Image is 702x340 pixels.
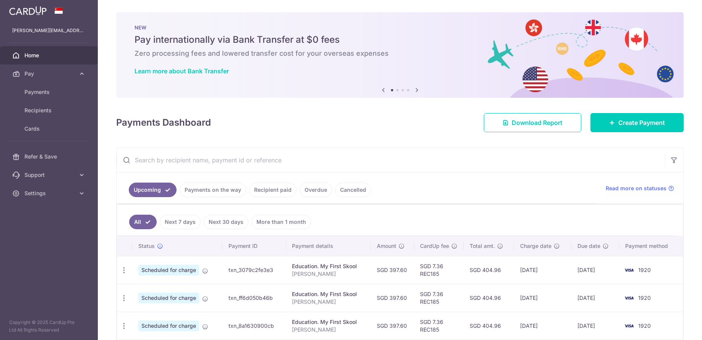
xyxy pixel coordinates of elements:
[371,312,414,340] td: SGD 397.60
[24,189,75,197] span: Settings
[638,295,651,301] span: 1920
[116,116,211,130] h4: Payments Dashboard
[414,256,464,284] td: SGD 7.36 REC185
[371,284,414,312] td: SGD 397.60
[606,185,674,192] a: Read more on statuses
[638,322,651,329] span: 1920
[24,70,75,78] span: Pay
[590,113,684,132] a: Create Payment
[138,265,199,275] span: Scheduled for charge
[420,242,449,250] span: CardUp fee
[621,266,637,275] img: Bank Card
[571,312,619,340] td: [DATE]
[606,185,666,192] span: Read more on statuses
[222,284,286,312] td: txn_ff6d050b46b
[470,242,495,250] span: Total amt.
[571,256,619,284] td: [DATE]
[138,242,155,250] span: Status
[377,242,396,250] span: Amount
[24,52,75,59] span: Home
[129,183,177,197] a: Upcoming
[621,293,637,303] img: Bank Card
[180,183,246,197] a: Payments on the way
[24,88,75,96] span: Payments
[484,113,581,132] a: Download Report
[520,242,551,250] span: Charge date
[135,49,665,58] h6: Zero processing fees and lowered transfer cost for your overseas expenses
[286,236,371,256] th: Payment details
[464,284,514,312] td: SGD 404.96
[135,24,665,31] p: NEW
[222,312,286,340] td: txn_8a1630900cb
[116,12,684,98] img: Bank transfer banner
[300,183,332,197] a: Overdue
[619,236,683,256] th: Payment method
[204,215,248,229] a: Next 30 days
[138,321,199,331] span: Scheduled for charge
[222,236,286,256] th: Payment ID
[571,284,619,312] td: [DATE]
[24,153,75,160] span: Refer & Save
[414,312,464,340] td: SGD 7.36 REC185
[464,256,514,284] td: SGD 404.96
[135,34,665,46] h5: Pay internationally via Bank Transfer at $0 fees
[514,284,571,312] td: [DATE]
[12,27,86,34] p: [PERSON_NAME][EMAIL_ADDRESS][DOMAIN_NAME]
[292,318,365,326] div: Education. My First Skool
[292,270,365,278] p: [PERSON_NAME]
[222,256,286,284] td: txn_3079c2fe3e3
[371,256,414,284] td: SGD 397.60
[638,267,651,273] span: 1920
[117,148,665,172] input: Search by recipient name, payment id or reference
[24,171,75,179] span: Support
[577,242,600,250] span: Due date
[514,312,571,340] td: [DATE]
[618,118,665,127] span: Create Payment
[464,312,514,340] td: SGD 404.96
[138,293,199,303] span: Scheduled for charge
[621,321,637,330] img: Bank Card
[512,118,563,127] span: Download Report
[292,262,365,270] div: Education. My First Skool
[249,183,297,197] a: Recipient paid
[292,326,365,334] p: [PERSON_NAME]
[135,67,229,75] a: Learn more about Bank Transfer
[24,125,75,133] span: Cards
[129,215,157,229] a: All
[414,284,464,312] td: SGD 7.36 REC185
[292,298,365,306] p: [PERSON_NAME]
[160,215,201,229] a: Next 7 days
[292,290,365,298] div: Education. My First Skool
[514,256,571,284] td: [DATE]
[9,6,47,15] img: CardUp
[335,183,371,197] a: Cancelled
[251,215,311,229] a: More than 1 month
[24,107,75,114] span: Recipients
[653,317,694,336] iframe: Opens a widget where you can find more information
